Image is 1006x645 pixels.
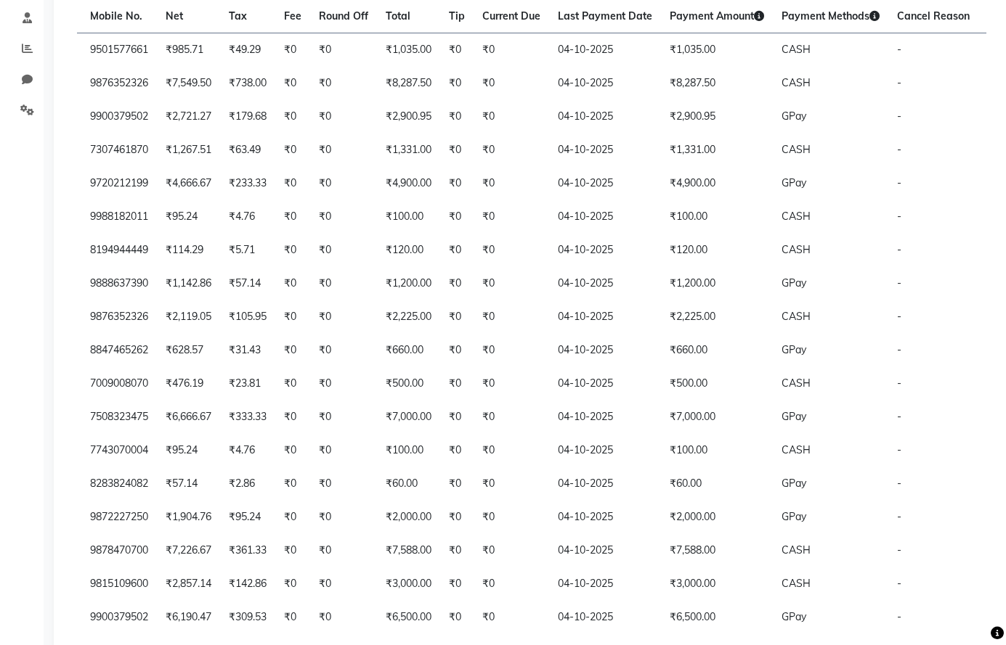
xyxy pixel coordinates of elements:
td: ₹100.00 [661,200,773,234]
td: ₹0 [275,601,310,634]
td: ₹333.33 [220,400,275,434]
span: Payment Amount [670,9,764,22]
span: Total [386,9,410,22]
span: - [897,243,901,256]
td: ₹0 [474,67,549,100]
td: ₹0 [474,100,549,133]
td: ₹3,000.00 [661,567,773,601]
td: ₹0 [275,334,310,367]
td: ₹0 [275,267,310,300]
span: CASH [782,443,811,456]
td: 9900379502 [81,601,157,634]
td: ₹2,000.00 [377,501,440,534]
td: ₹100.00 [377,200,440,234]
span: GPay [782,410,806,423]
span: GPay [782,610,806,623]
span: - [897,610,901,623]
span: CASH [782,377,811,390]
span: - [897,543,901,556]
td: 9720212199 [81,167,157,200]
td: ₹0 [474,534,549,567]
td: ₹2,857.14 [157,567,220,601]
td: ₹57.14 [220,267,275,300]
span: - [897,76,901,89]
span: - [897,477,901,490]
td: ₹0 [440,567,474,601]
td: ₹7,588.00 [661,534,773,567]
td: ₹0 [310,33,377,67]
td: ₹233.33 [220,167,275,200]
span: - [897,276,901,289]
td: ₹660.00 [377,334,440,367]
td: ₹0 [440,501,474,534]
td: ₹0 [275,167,310,200]
td: ₹6,500.00 [377,601,440,634]
td: ₹0 [440,300,474,334]
td: ₹4,900.00 [377,167,440,200]
td: ₹0 [310,567,377,601]
span: Round Off [319,9,368,22]
td: ₹0 [310,167,377,200]
td: ₹0 [275,567,310,601]
td: ₹2,900.95 [661,100,773,133]
td: ₹0 [310,67,377,100]
td: ₹628.57 [157,334,220,367]
td: ₹0 [440,200,474,234]
td: 04-10-2025 [549,67,661,100]
td: ₹0 [440,334,474,367]
td: ₹0 [474,467,549,501]
span: Mobile No. [90,9,142,22]
td: ₹179.68 [220,100,275,133]
td: ₹0 [310,534,377,567]
td: ₹0 [275,33,310,67]
td: ₹0 [310,133,377,167]
td: ₹7,000.00 [377,400,440,434]
td: 04-10-2025 [549,267,661,300]
span: CASH [782,577,811,590]
td: ₹3,000.00 [377,567,440,601]
td: ₹0 [474,400,549,434]
td: 04-10-2025 [549,334,661,367]
td: ₹8,287.50 [377,67,440,100]
td: ₹0 [310,100,377,133]
td: ₹0 [310,467,377,501]
span: - [897,377,901,390]
td: ₹4,900.00 [661,167,773,200]
td: ₹0 [310,400,377,434]
td: 04-10-2025 [549,133,661,167]
td: ₹0 [474,567,549,601]
span: CASH [782,310,811,323]
td: 9888637390 [81,267,157,300]
span: Tax [229,9,247,22]
td: ₹1,331.00 [661,133,773,167]
td: ₹985.71 [157,33,220,67]
td: ₹7,549.50 [157,67,220,100]
td: 04-10-2025 [549,167,661,200]
td: ₹0 [275,200,310,234]
span: GPay [782,176,806,189]
td: ₹0 [275,234,310,267]
td: ₹0 [275,400,310,434]
td: 7743070004 [81,434,157,467]
td: ₹114.29 [157,234,220,267]
span: Cancel Reason [897,9,970,22]
span: Current Due [482,9,540,22]
td: ₹0 [474,33,549,67]
td: ₹60.00 [661,467,773,501]
td: ₹4,666.67 [157,167,220,200]
td: ₹120.00 [661,234,773,267]
td: 04-10-2025 [549,501,661,534]
td: ₹0 [440,434,474,467]
td: ₹0 [275,467,310,501]
span: GPay [782,110,806,123]
td: 9878470700 [81,534,157,567]
td: ₹142.86 [220,567,275,601]
td: ₹0 [474,133,549,167]
td: 9815109600 [81,567,157,601]
td: ₹57.14 [157,467,220,501]
td: ₹8,287.50 [661,67,773,100]
span: CASH [782,243,811,256]
td: ₹0 [474,601,549,634]
td: ₹1,200.00 [661,267,773,300]
td: ₹0 [275,300,310,334]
